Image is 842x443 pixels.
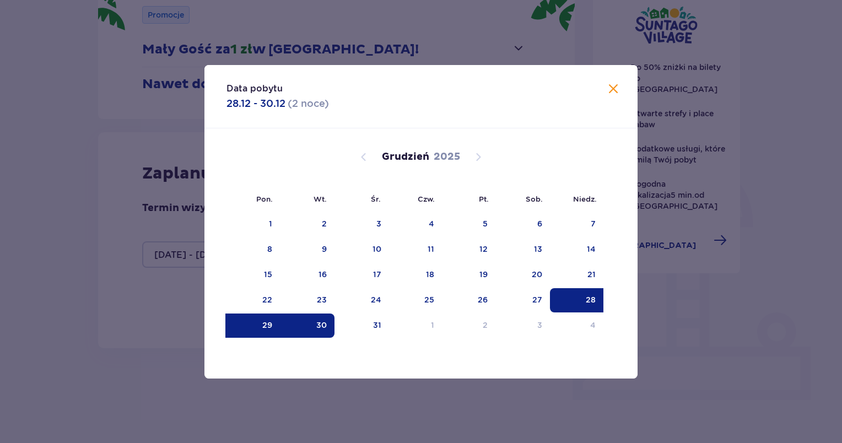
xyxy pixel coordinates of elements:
small: Czw. [418,195,435,203]
td: 9 [280,237,334,262]
div: 16 [319,269,327,280]
div: 10 [373,244,381,255]
div: 30 [316,320,327,331]
div: 17 [373,269,381,280]
div: 28 [586,294,596,305]
p: Data pobytu [226,83,283,95]
td: Data zaznaczona. poniedziałek, 29 grudnia 2025 [226,314,280,338]
p: Grudzień [382,150,429,164]
div: 15 [264,269,272,280]
div: 5 [483,218,488,229]
div: 3 [537,320,542,331]
small: Sob. [526,195,543,203]
button: Następny miesiąc [472,150,485,164]
td: 15 [226,263,280,287]
td: Data zaznaczona. wtorek, 30 grudnia 2025 [280,314,334,338]
div: 19 [479,269,488,280]
td: 6 [495,212,550,236]
td: 2 [280,212,334,236]
div: 4 [429,218,434,229]
div: 13 [534,244,542,255]
td: 1 [226,212,280,236]
td: 19 [442,263,495,287]
div: 12 [479,244,488,255]
td: 3 [334,212,389,236]
td: 16 [280,263,334,287]
div: 2 [322,218,327,229]
div: 25 [424,294,434,305]
div: 27 [532,294,542,305]
td: 13 [495,237,550,262]
td: 24 [334,288,389,312]
td: 31 [334,314,389,338]
div: 31 [373,320,381,331]
td: 18 [389,263,442,287]
div: 4 [590,320,596,331]
td: 10 [334,237,389,262]
td: Data zaznaczona. niedziela, 28 grudnia 2025 [550,288,603,312]
div: 22 [262,294,272,305]
p: 28.12 - 30.12 [226,97,285,110]
div: 20 [532,269,542,280]
td: 7 [550,212,603,236]
div: 29 [262,320,272,331]
small: Śr. [371,195,381,203]
td: 26 [442,288,495,312]
td: 27 [495,288,550,312]
td: 3 [495,314,550,338]
td: 4 [550,314,603,338]
div: 11 [428,244,434,255]
div: 8 [267,244,272,255]
div: 9 [322,244,327,255]
p: ( 2 noce ) [288,97,329,110]
td: 5 [442,212,495,236]
button: Zamknij [607,83,620,96]
small: Pt. [479,195,489,203]
div: 6 [537,218,542,229]
div: 7 [591,218,596,229]
p: 2025 [434,150,460,164]
td: 1 [389,314,442,338]
td: 17 [334,263,389,287]
div: 3 [376,218,381,229]
td: 12 [442,237,495,262]
td: 22 [226,288,280,312]
div: 24 [371,294,381,305]
td: 4 [389,212,442,236]
div: 1 [269,218,272,229]
td: 21 [550,263,603,287]
button: Poprzedni miesiąc [357,150,370,164]
div: 23 [317,294,327,305]
td: 25 [389,288,442,312]
div: 26 [478,294,488,305]
td: 8 [226,237,280,262]
td: 2 [442,314,495,338]
small: Niedz. [573,195,597,203]
td: 11 [389,237,442,262]
td: 20 [495,263,550,287]
div: 2 [483,320,488,331]
small: Wt. [314,195,327,203]
div: 18 [426,269,434,280]
div: 14 [587,244,596,255]
div: 1 [431,320,434,331]
td: 14 [550,237,603,262]
td: 23 [280,288,334,312]
small: Pon. [256,195,273,203]
div: 21 [587,269,596,280]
